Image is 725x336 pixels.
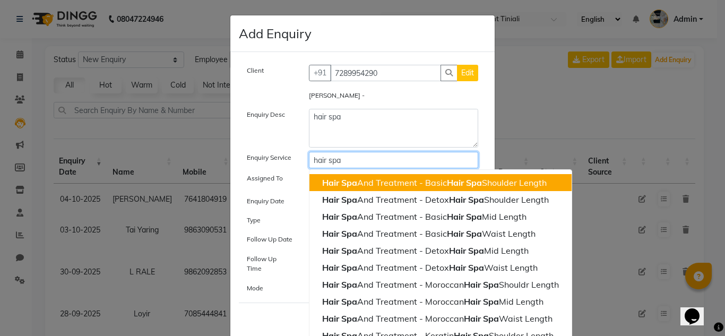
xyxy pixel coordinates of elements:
input: Enquiry Service [309,152,479,168]
span: Hair Spa [447,211,482,222]
span: Hair Spa [322,194,357,205]
iframe: chat widget [680,294,714,325]
span: Hair Spa [322,228,357,239]
ngb-highlight: And Treatment - Moroccan Mid Length [322,296,543,307]
label: Follow Up Time [247,254,293,273]
h4: Add Enquiry [239,24,312,43]
span: Hair Spa [447,228,482,239]
span: Hair Spa [464,296,499,307]
button: Edit [457,65,478,81]
ngb-highlight: And Treatment - Detox Waist Length [322,262,538,273]
ngb-highlight: And Treatment - Moroccan Shouldr Length [322,279,559,290]
span: Hair Spa [322,245,357,256]
ngb-highlight: And Treatment - Basic Shoulder Length [322,177,547,188]
span: Hair Spa [449,262,484,273]
ngb-highlight: And Treatment - Moroccan Waist Length [322,313,553,324]
ngb-highlight: And Treatment - Detox Mid Length [322,245,529,256]
label: Assigned To [247,174,283,183]
span: Edit [461,68,474,77]
span: Hair Spa [449,245,484,256]
span: Hair Spa [322,211,357,222]
label: [PERSON_NAME] - [309,91,365,100]
span: Hair Spa [449,194,484,205]
span: Hair Spa [464,313,499,324]
span: Hair Spa [464,279,499,290]
label: Type [247,216,261,225]
span: Hair Spa [322,262,357,273]
label: Mode [247,283,263,293]
ngb-highlight: And Treatment - Detox Shoulder Length [322,194,549,205]
label: Enquiry Desc [247,110,285,119]
button: +91 [309,65,331,81]
label: Enquiry Date [247,196,284,206]
span: Hair Spa [322,279,357,290]
ngb-highlight: And Treatment - Basic Waist Length [322,228,536,239]
span: Hair Spa [447,177,482,188]
span: Hair Spa [322,177,357,188]
input: Search by Name/Mobile/Email/Code [330,65,442,81]
span: Hair Spa [322,296,357,307]
span: Hair Spa [322,313,357,324]
label: Enquiry Service [247,153,291,162]
ngb-highlight: And Treatment - Basic Mid Length [322,211,527,222]
label: Follow Up Date [247,235,292,244]
label: Client [247,66,264,75]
